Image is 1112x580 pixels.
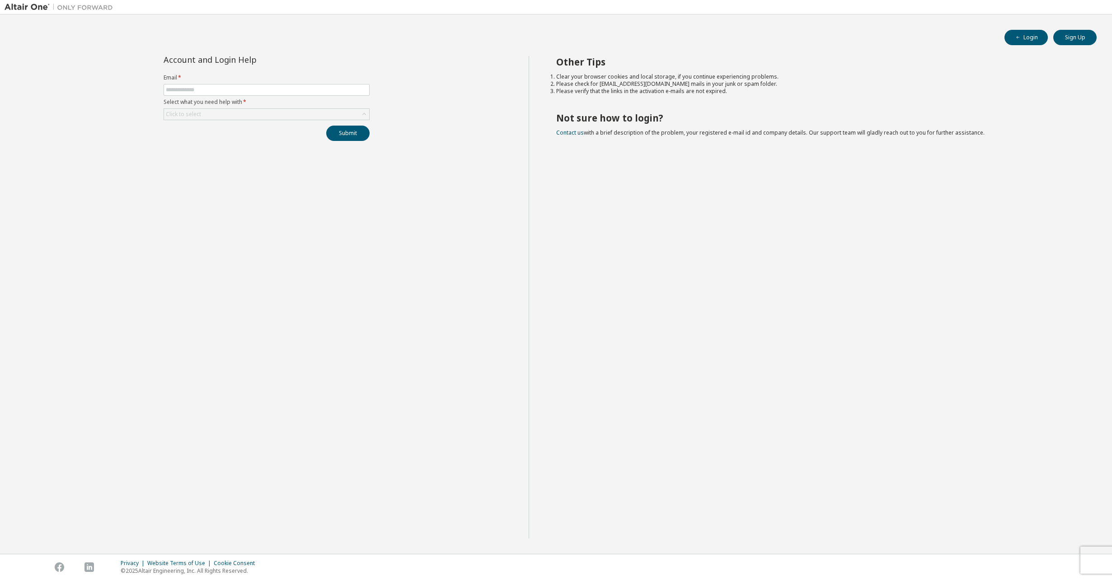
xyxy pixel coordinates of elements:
img: Altair One [5,3,117,12]
div: Click to select [164,109,369,120]
p: © 2025 Altair Engineering, Inc. All Rights Reserved. [121,567,260,575]
button: Submit [326,126,370,141]
img: facebook.svg [55,562,64,572]
button: Login [1004,30,1048,45]
h2: Other Tips [556,56,1080,68]
li: Clear your browser cookies and local storage, if you continue experiencing problems. [556,73,1080,80]
label: Select what you need help with [164,98,370,106]
img: linkedin.svg [84,562,94,572]
div: Cookie Consent [214,560,260,567]
div: Website Terms of Use [147,560,214,567]
label: Email [164,74,370,81]
li: Please check for [EMAIL_ADDRESS][DOMAIN_NAME] mails in your junk or spam folder. [556,80,1080,88]
button: Sign Up [1053,30,1097,45]
span: with a brief description of the problem, your registered e-mail id and company details. Our suppo... [556,129,985,136]
div: Click to select [166,111,201,118]
a: Contact us [556,129,584,136]
li: Please verify that the links in the activation e-mails are not expired. [556,88,1080,95]
h2: Not sure how to login? [556,112,1080,124]
div: Account and Login Help [164,56,328,63]
div: Privacy [121,560,147,567]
